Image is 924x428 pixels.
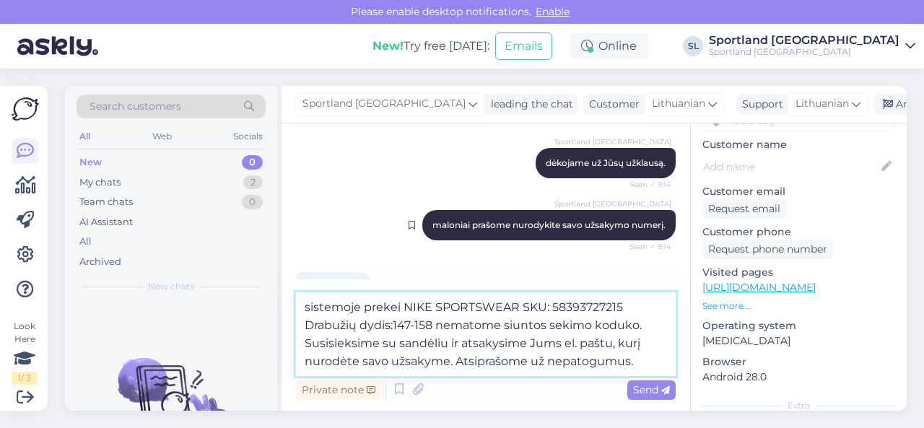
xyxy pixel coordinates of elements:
[79,235,92,249] div: All
[12,320,38,385] div: Look Here
[736,97,783,112] div: Support
[149,127,175,146] div: Web
[702,399,895,412] div: Extra
[702,333,895,349] p: [MEDICAL_DATA]
[702,137,895,152] p: Customer name
[702,240,833,259] div: Request phone number
[554,136,671,147] span: Sportland [GEOGRAPHIC_DATA]
[372,39,404,53] b: New!
[570,33,648,59] div: Online
[531,5,574,18] span: Enable
[485,97,573,112] div: leading the chat
[583,97,640,112] div: Customer
[302,96,466,112] span: Sportland [GEOGRAPHIC_DATA]
[703,159,879,175] input: Add name
[702,281,816,294] a: [URL][DOMAIN_NAME]
[432,219,666,230] span: maloniai prašome nurodykite savo užsakymo numerį.
[709,35,915,58] a: Sportland [GEOGRAPHIC_DATA]Sportland [GEOGRAPHIC_DATA]
[79,175,121,190] div: My chats
[546,157,666,168] span: dėkojame už Jūsų užklausą.
[79,255,121,269] div: Archived
[702,184,895,199] p: Customer email
[296,380,381,400] div: Private note
[230,127,266,146] div: Socials
[12,372,38,385] div: 1 / 3
[495,32,552,60] button: Emails
[652,96,705,112] span: Lithuanian
[372,38,489,55] div: Try free [DATE]:
[242,195,263,209] div: 0
[796,96,849,112] span: Lithuanian
[617,241,671,252] span: Seen ✓ 9:14
[90,99,181,114] span: Search customers
[617,179,671,190] span: Seen ✓ 9:14
[554,198,671,209] span: Sportland [GEOGRAPHIC_DATA]
[633,383,670,396] span: Send
[12,97,39,121] img: Askly Logo
[702,300,895,313] p: See more ...
[79,195,133,209] div: Team chats
[77,127,93,146] div: All
[242,155,263,170] div: 0
[243,175,263,190] div: 2
[683,36,703,56] div: SL
[702,265,895,280] p: Visited pages
[702,370,895,385] p: Android 28.0
[709,35,899,46] div: Sportland [GEOGRAPHIC_DATA]
[79,155,102,170] div: New
[296,292,676,376] textarea: sistemoje prekei NIKE SPORTSWEAR SKU: 58393727215 Drabužių dydis:147-158 nematome siuntos sekimo ...
[702,224,895,240] p: Customer phone
[79,215,133,230] div: AI Assistant
[709,46,899,58] div: Sportland [GEOGRAPHIC_DATA]
[702,199,786,219] div: Request email
[148,280,194,293] span: New chats
[702,318,895,333] p: Operating system
[702,354,895,370] p: Browser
